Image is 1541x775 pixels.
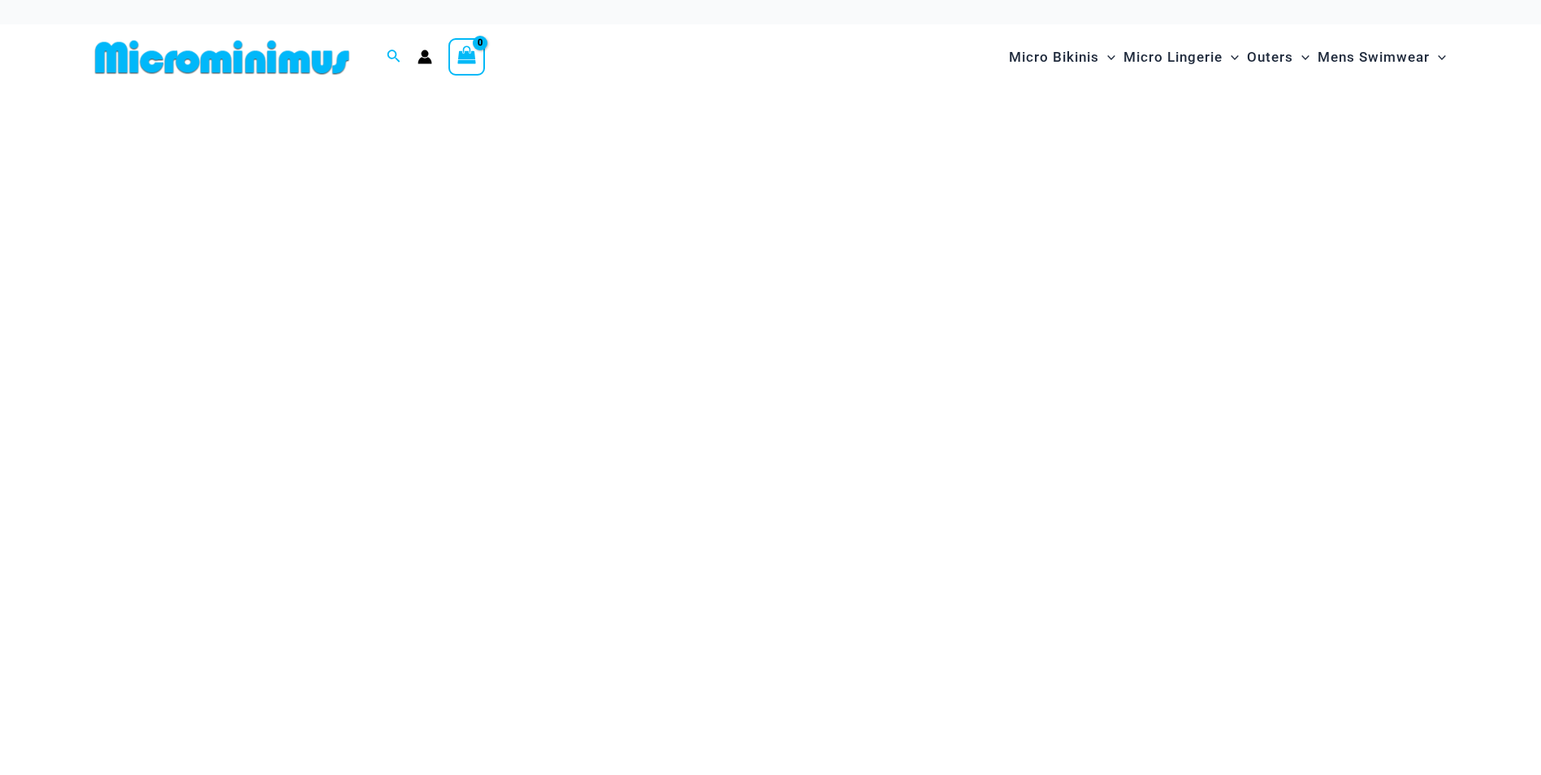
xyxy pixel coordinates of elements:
[1099,37,1115,78] span: Menu Toggle
[89,39,356,76] img: MM SHOP LOGO FLAT
[1002,30,1453,84] nav: Site Navigation
[387,47,401,67] a: Search icon link
[1009,37,1099,78] span: Micro Bikinis
[1430,37,1446,78] span: Menu Toggle
[418,50,432,64] a: Account icon link
[1314,32,1450,82] a: Mens SwimwearMenu ToggleMenu Toggle
[448,38,486,76] a: View Shopping Cart, empty
[1293,37,1309,78] span: Menu Toggle
[1223,37,1239,78] span: Menu Toggle
[1005,32,1119,82] a: Micro BikinisMenu ToggleMenu Toggle
[1318,37,1430,78] span: Mens Swimwear
[1247,37,1293,78] span: Outers
[1123,37,1223,78] span: Micro Lingerie
[1119,32,1243,82] a: Micro LingerieMenu ToggleMenu Toggle
[1243,32,1314,82] a: OutersMenu ToggleMenu Toggle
